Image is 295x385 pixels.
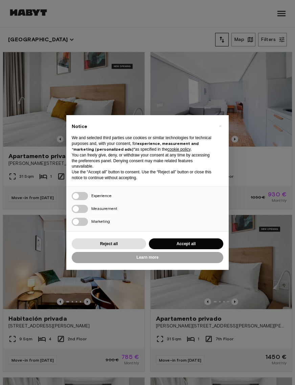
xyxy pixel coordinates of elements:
[167,147,190,152] a: cookie policy
[72,141,199,152] strong: experience, measurement and “marketing (personalized ads)”
[91,219,110,224] span: Marketing
[91,193,112,199] span: Experience
[72,169,212,181] p: Use the “Accept all” button to consent. Use the “Reject all” button or close this notice to conti...
[72,252,223,263] button: Learn more
[72,238,146,250] button: Reject all
[91,206,117,212] span: Measurement
[72,152,212,169] p: You can freely give, deny, or withdraw your consent at any time by accessing the preferences pane...
[219,122,221,130] span: ×
[214,121,225,131] button: Close this notice
[72,135,212,152] p: We and selected third parties use cookies or similar technologies for technical purposes and, wit...
[149,238,223,250] button: Accept all
[72,123,212,130] h2: Notice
